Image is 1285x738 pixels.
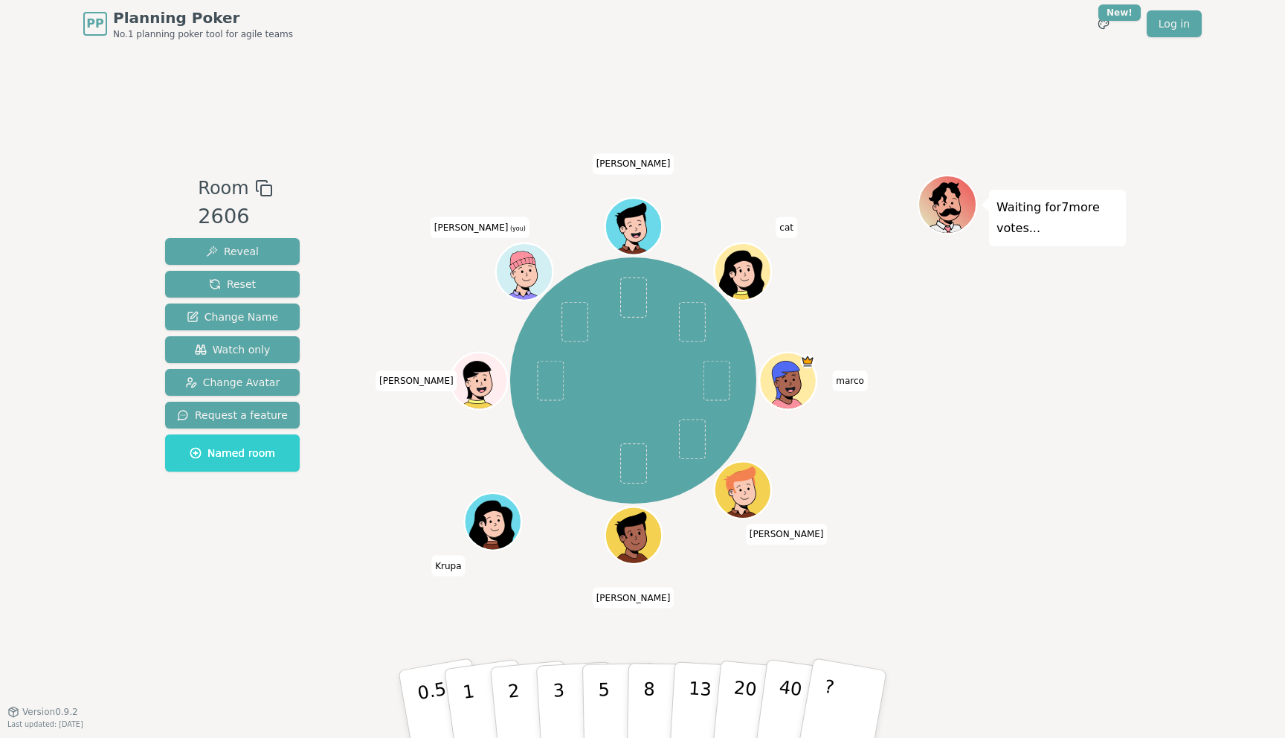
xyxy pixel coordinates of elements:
span: Planning Poker [113,7,293,28]
button: Click to change your avatar [497,245,551,298]
span: Version 0.9.2 [22,706,78,718]
span: PP [86,15,103,33]
span: Click to change your name [376,370,457,391]
span: Click to change your name [431,216,529,237]
span: (you) [508,225,526,231]
span: Click to change your name [746,524,828,545]
button: Watch only [165,336,300,363]
span: Click to change your name [593,587,674,608]
button: Version0.9.2 [7,706,78,718]
a: Log in [1147,10,1202,37]
span: Change Name [187,309,278,324]
a: PPPlanning PokerNo.1 planning poker tool for agile teams [83,7,293,40]
span: Click to change your name [832,370,868,391]
span: Click to change your name [593,153,674,174]
div: 2606 [198,202,272,232]
button: Named room [165,434,300,472]
span: Change Avatar [185,375,280,390]
span: Watch only [195,342,271,357]
button: Change Name [165,304,300,330]
div: New! [1098,4,1141,21]
span: Room [198,175,248,202]
button: Change Avatar [165,369,300,396]
button: Request a feature [165,402,300,429]
span: Request a feature [177,408,288,423]
span: No.1 planning poker tool for agile teams [113,28,293,40]
span: Named room [190,446,275,461]
span: Last updated: [DATE] [7,720,83,728]
button: Reveal [165,238,300,265]
p: Waiting for 7 more votes... [996,197,1118,239]
button: New! [1090,10,1117,37]
button: Reset [165,271,300,298]
span: Reset [209,277,256,292]
span: Click to change your name [776,216,797,237]
span: Reveal [206,244,259,259]
span: Click to change your name [431,555,465,576]
span: marco is the host [800,354,814,368]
